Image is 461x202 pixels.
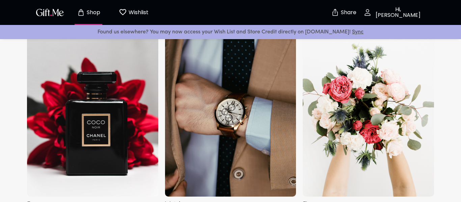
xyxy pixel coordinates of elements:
[70,2,107,23] button: Store page
[303,8,434,197] img: flowers.png
[331,8,339,17] img: secure
[85,10,100,16] p: Shop
[115,2,152,23] button: Wishlist page
[352,29,363,35] a: Sync
[35,7,65,17] img: GiftMe Logo
[359,2,427,23] button: Hi, [PERSON_NAME]
[5,28,456,36] p: Found us elsewhere? You may now access your Wish List and Store Credit directly on [DOMAIN_NAME]!
[339,10,356,16] p: Share
[127,8,148,17] p: Wishlist
[332,1,355,24] button: Share
[165,8,296,197] img: watches_others.png
[34,8,66,17] button: GiftMe Logo
[372,7,423,18] p: Hi, [PERSON_NAME]
[27,8,158,197] img: fragrances_others.png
